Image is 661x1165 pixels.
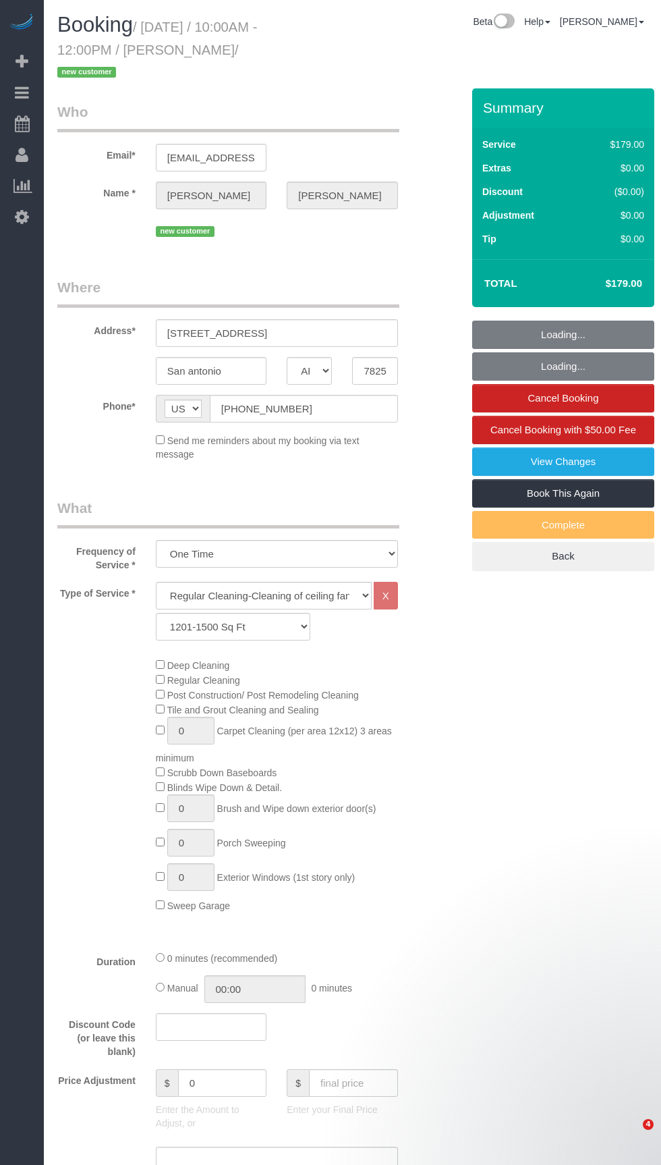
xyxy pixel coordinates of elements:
label: Adjustment [482,209,534,222]
span: $ [156,1069,178,1097]
img: Automaid Logo [8,13,35,32]
input: Email* [156,144,266,171]
label: Phone* [47,395,146,413]
small: / [DATE] / 10:00AM - 12:00PM / [PERSON_NAME] [57,20,257,80]
span: Deep Cleaning [167,660,230,671]
label: Type of Service * [47,582,146,600]
div: $0.00 [581,209,644,222]
span: 0 minutes [311,983,352,994]
iframe: Intercom live chat [615,1119,648,1152]
label: Name * [47,182,146,200]
label: Email* [47,144,146,162]
label: Frequency of Service * [47,540,146,572]
a: Cancel Booking [472,384,654,412]
div: $0.00 [581,161,644,175]
span: Sweep Garage [167,900,230,911]
legend: What [57,498,399,529]
span: Carpet Cleaning (per area 12x12) 3 areas minimum [156,726,392,763]
label: Service [482,138,516,151]
a: Back [472,542,654,570]
a: View Changes [472,448,654,476]
span: $ [287,1069,309,1097]
span: Brush and Wipe down exterior door(s) [217,803,376,814]
div: $0.00 [581,232,644,246]
label: Tip [482,232,496,246]
span: Post Construction/ Post Remodeling Cleaning [167,690,359,701]
strong: Total [484,277,517,289]
label: Price Adjustment [47,1069,146,1087]
span: Booking [57,13,133,36]
label: Extras [482,161,511,175]
span: Exterior Windows (1st story only) [217,872,355,883]
span: Blinds Wipe Down & Detail. [167,782,282,793]
input: First Name* [156,182,266,209]
a: Book This Again [472,479,654,508]
a: [PERSON_NAME] [560,16,644,27]
label: Address* [47,319,146,337]
legend: Where [57,277,399,308]
span: Manual [167,983,198,994]
span: new customer [156,226,214,237]
input: Last Name* [287,182,397,209]
span: Porch Sweeping [217,838,286,848]
span: Regular Cleaning [167,675,240,686]
p: Enter the Amount to Adjust, or [156,1103,266,1130]
input: Zip Code* [352,357,397,385]
img: New interface [492,13,515,31]
span: 0 minutes (recommended) [167,953,277,964]
div: ($0.00) [581,185,644,198]
span: 4 [643,1119,654,1130]
span: / [57,43,239,80]
span: Cancel Booking with $50.00 Fee [490,424,636,435]
label: Discount [482,185,523,198]
h3: Summary [483,100,648,115]
span: Tile and Grout Cleaning and Sealing [167,705,318,715]
a: Cancel Booking with $50.00 Fee [472,416,654,444]
label: Discount Code (or leave this blank) [47,1013,146,1058]
span: Send me reminders about my booking via text message [156,435,360,460]
p: Enter your Final Price [287,1103,397,1116]
a: Beta [473,16,515,27]
h4: $179.00 [565,278,642,290]
div: $179.00 [581,138,644,151]
span: new customer [57,67,116,78]
input: final price [309,1069,398,1097]
a: Help [524,16,550,27]
label: Duration [47,950,146,969]
input: City* [156,357,266,385]
legend: Who [57,102,399,132]
input: Phone* [210,395,398,423]
span: Scrubb Down Baseboards [167,767,277,778]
